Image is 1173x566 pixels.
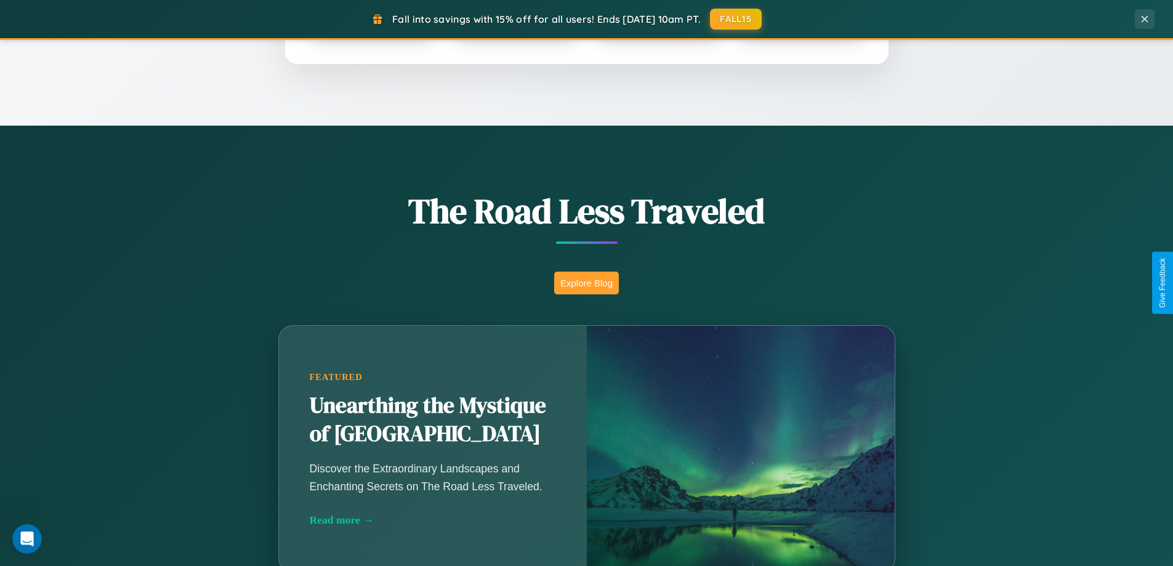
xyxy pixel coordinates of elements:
button: FALL15 [710,9,762,30]
div: Featured [310,372,556,382]
div: Read more → [310,514,556,527]
span: Fall into savings with 15% off for all users! Ends [DATE] 10am PT. [392,13,701,25]
div: Give Feedback [1158,258,1167,308]
button: Explore Blog [554,272,619,294]
p: Discover the Extraordinary Landscapes and Enchanting Secrets on The Road Less Traveled. [310,460,556,495]
h2: Unearthing the Mystique of [GEOGRAPHIC_DATA] [310,392,556,448]
iframe: Intercom live chat [12,524,42,554]
h1: The Road Less Traveled [217,187,956,235]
